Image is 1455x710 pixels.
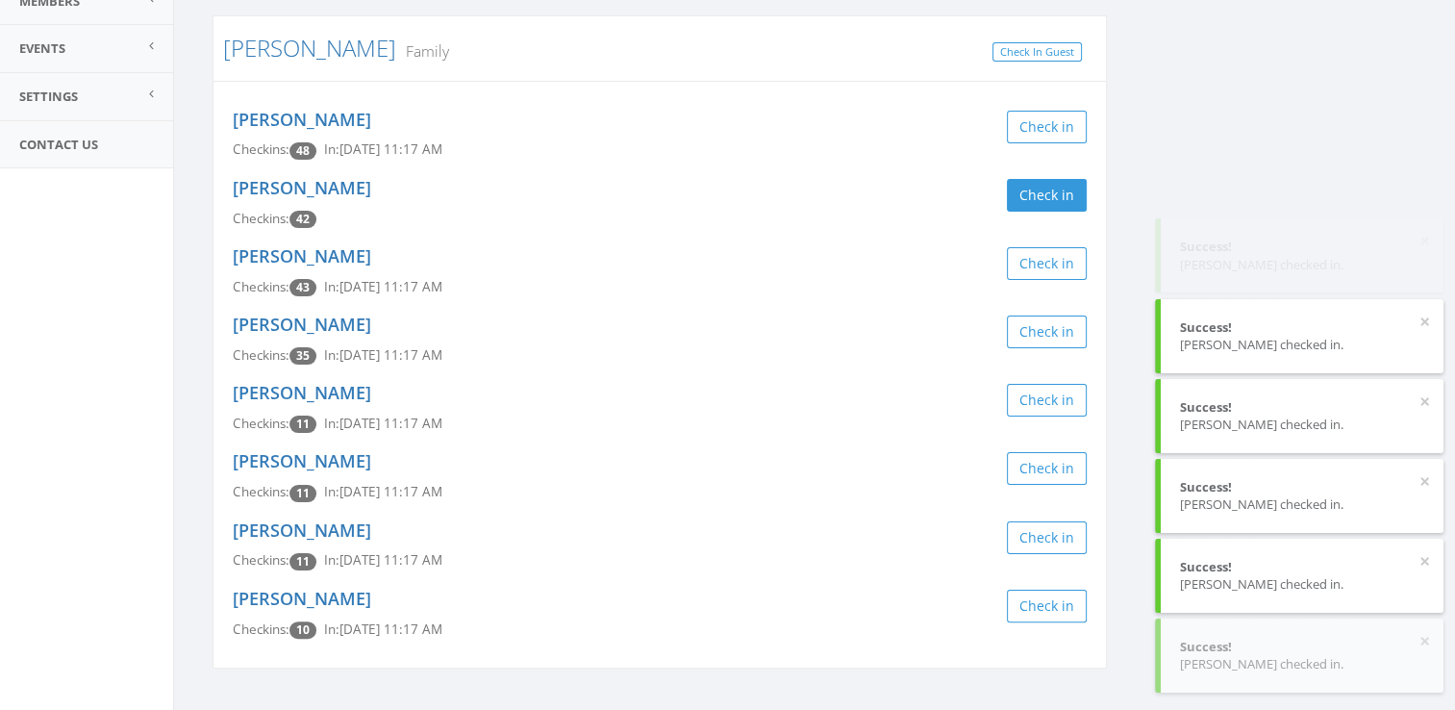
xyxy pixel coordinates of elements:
a: [PERSON_NAME] [233,313,371,336]
span: Checkins: [233,346,289,364]
span: In: [DATE] 11:17 AM [324,621,442,638]
a: [PERSON_NAME] [233,587,371,610]
div: [PERSON_NAME] checked in. [1180,256,1424,274]
small: Family [396,40,449,62]
span: Checkin count [289,142,316,160]
button: Check in [1007,590,1087,622]
div: Success! [1180,398,1424,417]
button: Check in [1007,179,1087,212]
div: [PERSON_NAME] checked in. [1180,575,1424,594]
button: Check in [1007,247,1087,280]
span: In: [DATE] 11:17 AM [324,551,442,569]
button: × [1419,632,1430,651]
span: Checkins: [233,621,289,638]
div: [PERSON_NAME] checked in. [1180,495,1424,514]
div: [PERSON_NAME] checked in. [1180,655,1424,673]
span: Settings [19,88,78,105]
span: Checkins: [233,278,289,295]
span: In: [DATE] 11:17 AM [324,483,442,500]
span: Checkin count [289,279,316,296]
span: In: [DATE] 11:17 AM [324,278,442,295]
span: Checkin count [289,621,316,639]
span: Checkin count [289,211,316,228]
a: [PERSON_NAME] [223,32,396,63]
button: Check in [1007,384,1087,417]
span: Events [19,39,65,57]
span: In: [DATE] 11:17 AM [324,140,442,158]
span: Checkin count [289,553,316,571]
a: [PERSON_NAME] [233,108,371,131]
span: Checkins: [233,210,289,227]
span: In: [DATE] 11:17 AM [324,415,442,432]
span: Checkin count [289,416,316,433]
span: Checkin count [289,485,316,502]
a: [PERSON_NAME] [233,519,371,542]
button: × [1419,552,1430,571]
span: In: [DATE] 11:17 AM [324,346,442,364]
span: Checkins: [233,140,289,158]
a: Check In Guest [992,42,1082,63]
button: × [1419,232,1430,251]
a: [PERSON_NAME] [233,176,371,199]
span: Checkins: [233,483,289,500]
div: Success! [1180,238,1424,256]
span: Checkins: [233,415,289,432]
span: Contact Us [19,136,98,153]
button: × [1419,312,1430,331]
div: Success! [1180,638,1424,656]
div: Success! [1180,558,1424,576]
button: Check in [1007,452,1087,485]
div: Success! [1180,478,1424,496]
button: × [1419,393,1430,412]
a: [PERSON_NAME] [233,244,371,267]
button: Check in [1007,111,1087,143]
span: Checkin count [289,347,316,365]
span: Checkins: [233,551,289,569]
div: [PERSON_NAME] checked in. [1180,416,1424,434]
button: × [1419,472,1430,492]
button: Check in [1007,316,1087,348]
button: Check in [1007,521,1087,554]
a: [PERSON_NAME] [233,381,371,404]
div: [PERSON_NAME] checked in. [1180,336,1424,354]
div: Success! [1180,317,1424,336]
a: [PERSON_NAME] [233,449,371,472]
